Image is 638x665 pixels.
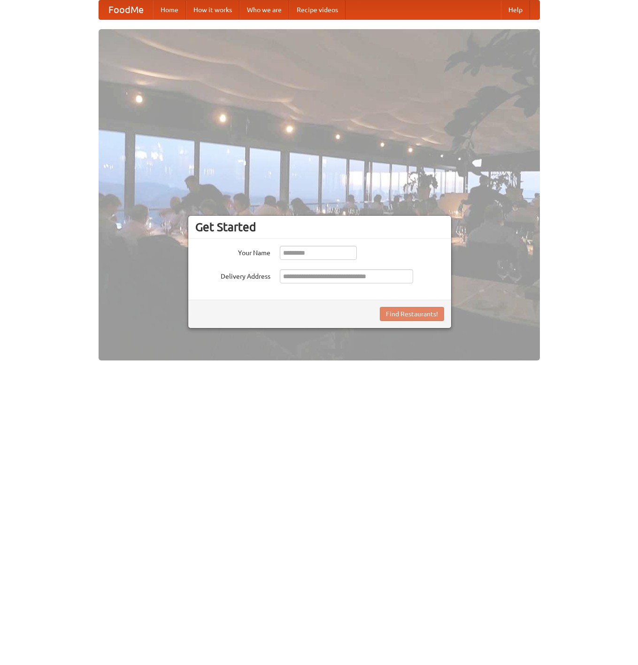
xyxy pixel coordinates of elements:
[239,0,289,19] a: Who we are
[195,246,270,258] label: Your Name
[501,0,530,19] a: Help
[380,307,444,321] button: Find Restaurants!
[289,0,346,19] a: Recipe videos
[153,0,186,19] a: Home
[195,269,270,281] label: Delivery Address
[186,0,239,19] a: How it works
[195,220,444,234] h3: Get Started
[99,0,153,19] a: FoodMe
